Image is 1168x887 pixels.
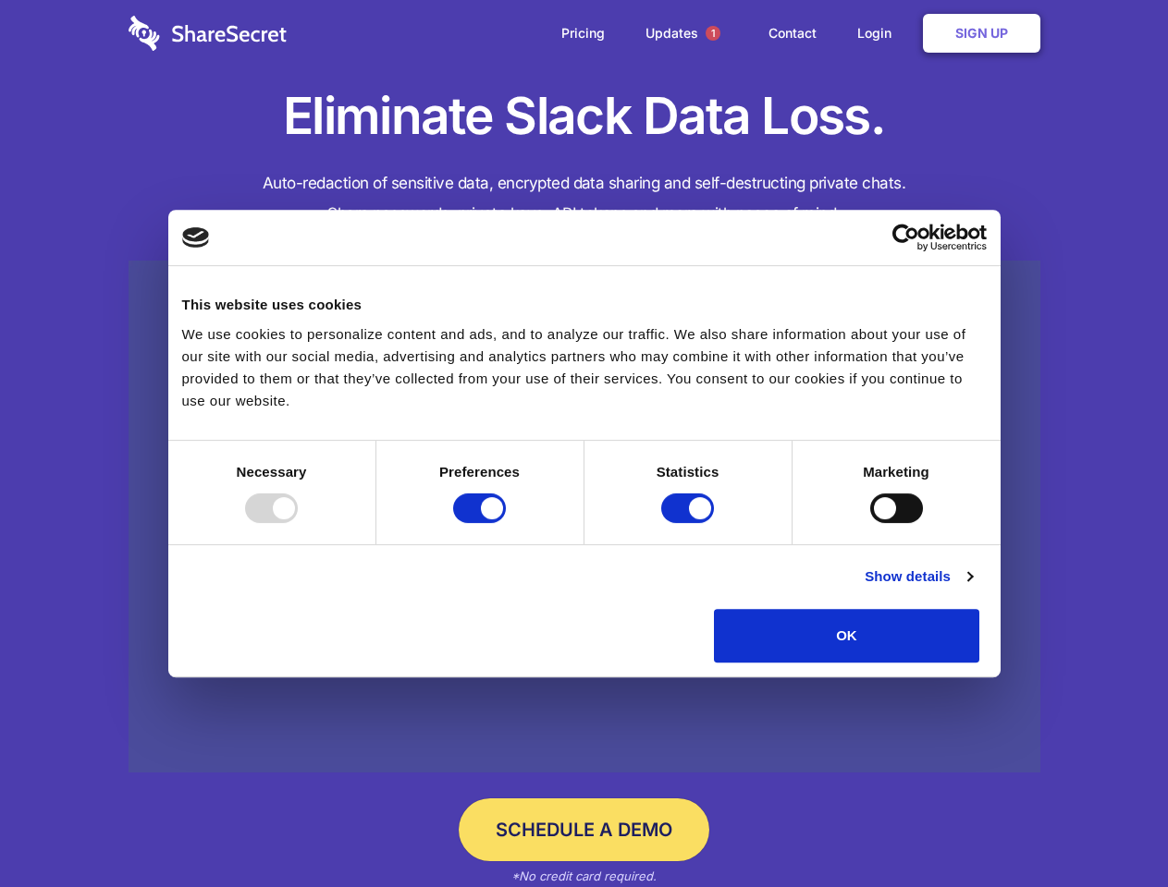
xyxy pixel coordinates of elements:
h1: Eliminate Slack Data Loss. [129,83,1040,150]
a: Login [839,5,919,62]
strong: Statistics [657,464,719,480]
div: This website uses cookies [182,294,987,316]
a: Wistia video thumbnail [129,261,1040,773]
a: Usercentrics Cookiebot - opens in a new window [825,224,987,251]
h4: Auto-redaction of sensitive data, encrypted data sharing and self-destructing private chats. Shar... [129,168,1040,229]
em: *No credit card required. [511,869,657,883]
strong: Marketing [863,464,929,480]
strong: Necessary [237,464,307,480]
a: Sign Up [923,14,1040,53]
a: Pricing [543,5,623,62]
span: 1 [706,26,720,41]
a: Schedule a Demo [459,798,709,861]
img: logo-wordmark-white-trans-d4663122ce5f474addd5e946df7df03e33cb6a1c49d2221995e7729f52c070b2.svg [129,16,287,51]
strong: Preferences [439,464,520,480]
img: logo [182,227,210,248]
div: We use cookies to personalize content and ads, and to analyze our traffic. We also share informat... [182,323,987,412]
a: Contact [750,5,835,62]
button: OK [714,609,979,662]
a: Show details [865,565,972,588]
